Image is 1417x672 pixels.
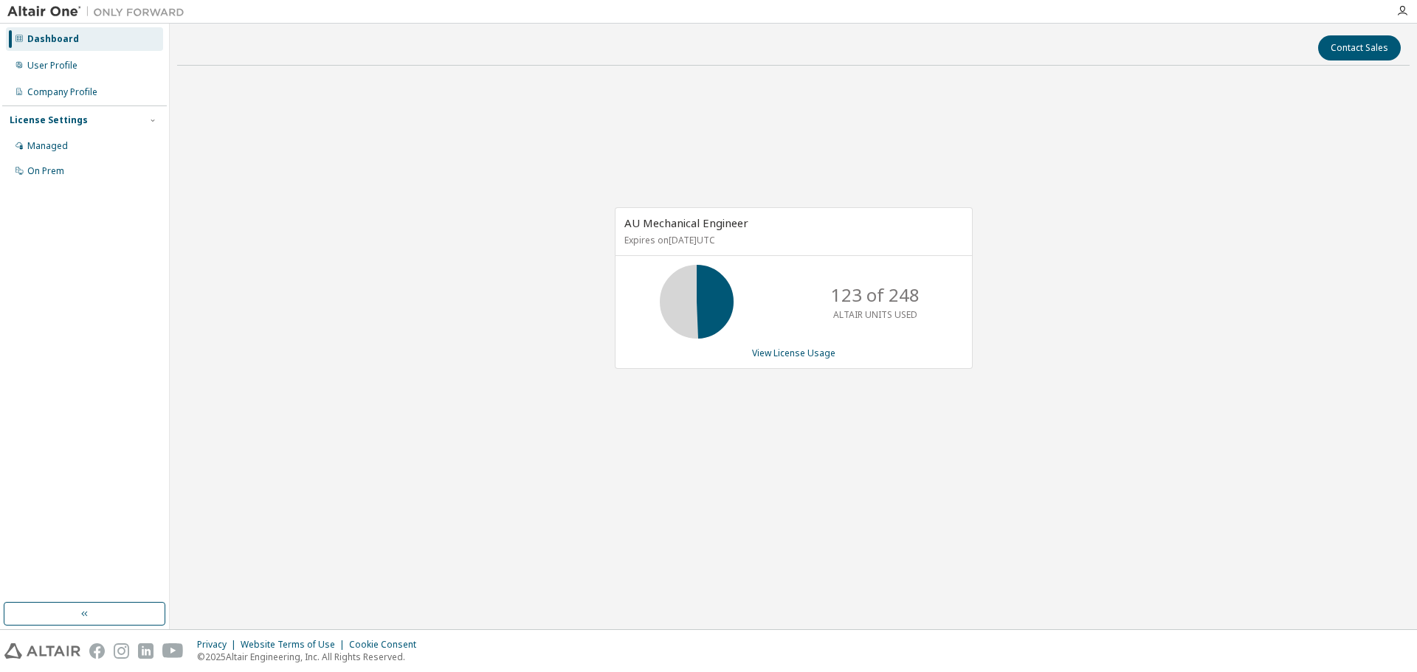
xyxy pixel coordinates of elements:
[241,639,349,651] div: Website Terms of Use
[89,643,105,659] img: facebook.svg
[197,639,241,651] div: Privacy
[10,114,88,126] div: License Settings
[27,140,68,152] div: Managed
[27,33,79,45] div: Dashboard
[162,643,184,659] img: youtube.svg
[831,283,920,308] p: 123 of 248
[7,4,192,19] img: Altair One
[624,234,959,246] p: Expires on [DATE] UTC
[27,60,77,72] div: User Profile
[114,643,129,659] img: instagram.svg
[27,165,64,177] div: On Prem
[197,651,425,663] p: © 2025 Altair Engineering, Inc. All Rights Reserved.
[27,86,97,98] div: Company Profile
[349,639,425,651] div: Cookie Consent
[833,308,917,321] p: ALTAIR UNITS USED
[138,643,154,659] img: linkedin.svg
[624,215,748,230] span: AU Mechanical Engineer
[4,643,80,659] img: altair_logo.svg
[752,347,835,359] a: View License Usage
[1318,35,1401,60] button: Contact Sales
